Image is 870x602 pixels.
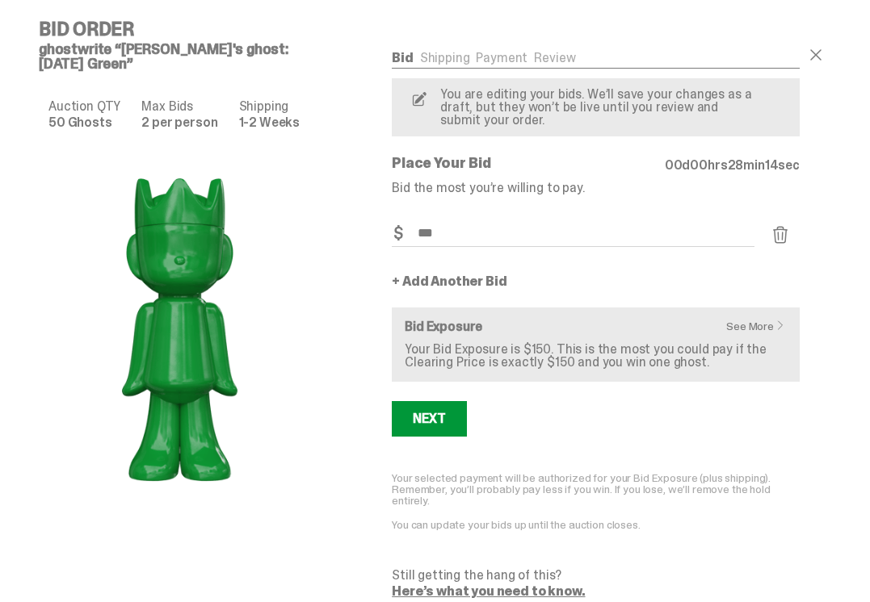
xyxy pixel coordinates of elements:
p: Place Your Bid [392,156,665,170]
dd: 50 Ghosts [48,116,132,129]
p: Your selected payment will be authorized for your Bid Exposure (plus shipping). Remember, you’ll ... [392,472,800,506]
h5: ghostwrite “[PERSON_NAME]'s ghost: [DATE] Green” [39,42,334,71]
p: Still getting the hang of this? [392,569,800,582]
p: Your Bid Exposure is $150. This is the most you could pay if the Clearing Price is exactly $150 a... [405,343,787,369]
p: d hrs min sec [665,159,800,172]
span: 00 [690,157,708,173]
a: See More [726,320,793,332]
div: Next [413,412,445,425]
a: Bid [392,49,414,66]
dd: 2 per person [141,116,229,129]
img: product image [39,152,321,504]
span: 14 [765,157,779,173]
span: 00 [665,157,683,173]
dt: Shipping [239,100,312,113]
h4: Bid Order [39,19,334,39]
p: You can update your bids up until the auction closes. [392,519,800,530]
h6: Bid Exposure [405,320,787,333]
p: Bid the most you’re willing to pay. [392,182,800,194]
span: 28 [728,157,744,173]
a: + Add Another Bid [392,275,506,288]
button: Next [392,401,466,437]
a: Here’s what you need to know. [392,583,585,600]
p: You are editing your bids. We’ll save your changes as a draft, but they won’t be live until you r... [434,88,758,127]
dt: Max Bids [141,100,229,113]
span: $ [393,225,403,241]
dd: 1-2 Weeks [239,116,312,129]
dt: Auction QTY [48,100,132,113]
